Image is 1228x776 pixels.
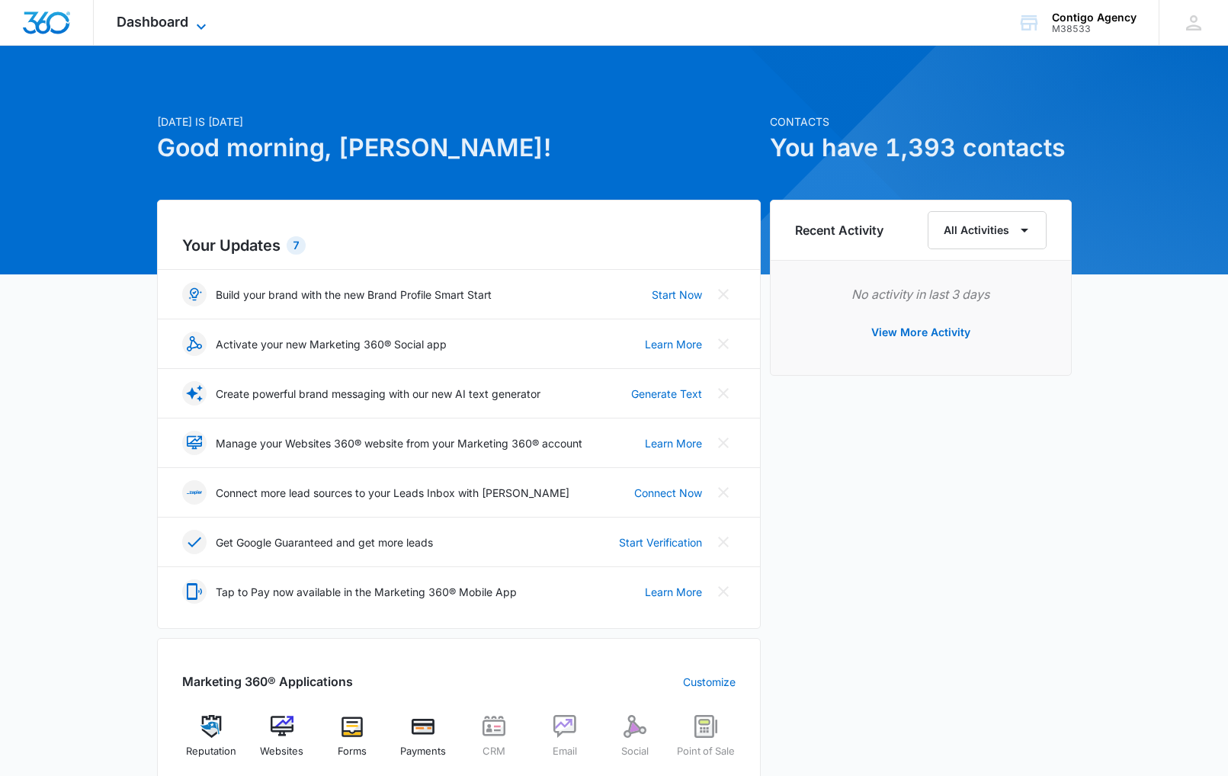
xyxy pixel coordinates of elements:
h1: You have 1,393 contacts [770,130,1072,166]
p: Get Google Guaranteed and get more leads [216,534,433,550]
button: All Activities [928,211,1047,249]
a: Email [535,715,594,770]
a: Connect Now [634,485,702,501]
button: Close [711,579,736,604]
a: Customize [683,674,736,690]
p: Contacts [770,114,1072,130]
a: Payments [394,715,453,770]
a: Start Now [652,287,702,303]
h2: Marketing 360® Applications [182,672,353,691]
a: Generate Text [631,386,702,402]
a: Learn More [645,336,702,352]
button: Close [711,530,736,554]
a: Forms [323,715,382,770]
button: Close [711,332,736,356]
button: Close [711,480,736,505]
span: Dashboard [117,14,188,30]
h1: Good morning, [PERSON_NAME]! [157,130,761,166]
a: Websites [252,715,311,770]
button: View More Activity [856,314,986,351]
p: [DATE] is [DATE] [157,114,761,130]
button: Close [711,282,736,306]
span: Forms [338,744,367,759]
button: Close [711,381,736,406]
span: Websites [260,744,303,759]
a: Reputation [182,715,241,770]
p: Tap to Pay now available in the Marketing 360® Mobile App [216,584,517,600]
span: Reputation [186,744,236,759]
a: Learn More [645,435,702,451]
div: 7 [287,236,306,255]
p: Create powerful brand messaging with our new AI text generator [216,386,540,402]
p: Manage your Websites 360® website from your Marketing 360® account [216,435,582,451]
a: CRM [465,715,524,770]
span: Social [621,744,649,759]
p: Connect more lead sources to your Leads Inbox with [PERSON_NAME] [216,485,569,501]
a: Start Verification [619,534,702,550]
p: No activity in last 3 days [795,285,1047,303]
div: account name [1052,11,1137,24]
span: Point of Sale [677,744,735,759]
span: CRM [483,744,505,759]
a: Social [606,715,665,770]
p: Activate your new Marketing 360® Social app [216,336,447,352]
button: Close [711,431,736,455]
span: Payments [400,744,446,759]
a: Learn More [645,584,702,600]
div: account id [1052,24,1137,34]
h2: Your Updates [182,234,736,257]
p: Build your brand with the new Brand Profile Smart Start [216,287,492,303]
h6: Recent Activity [795,221,883,239]
a: Point of Sale [677,715,736,770]
span: Email [553,744,577,759]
